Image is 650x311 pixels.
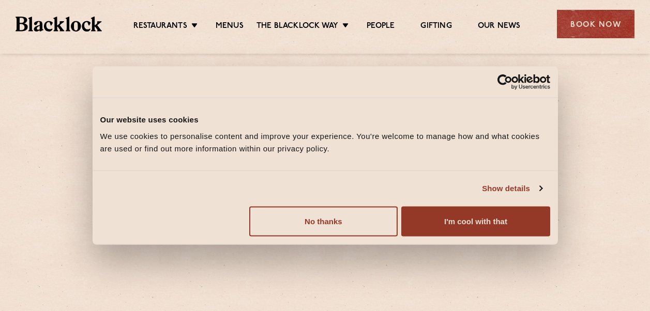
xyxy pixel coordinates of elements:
[482,182,542,195] a: Show details
[557,10,634,38] div: Book Now
[460,74,550,90] a: Usercentrics Cookiebot - opens in a new window
[100,114,550,126] div: Our website uses cookies
[478,21,521,33] a: Our News
[100,130,550,154] div: We use cookies to personalise content and improve your experience. You're welcome to manage how a...
[249,206,398,236] button: No thanks
[420,21,451,33] a: Gifting
[133,21,187,33] a: Restaurants
[16,17,102,31] img: BL_Textured_Logo-footer-cropped.svg
[256,21,338,33] a: The Blacklock Way
[216,21,244,33] a: Menus
[367,21,395,33] a: People
[401,206,550,236] button: I'm cool with that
